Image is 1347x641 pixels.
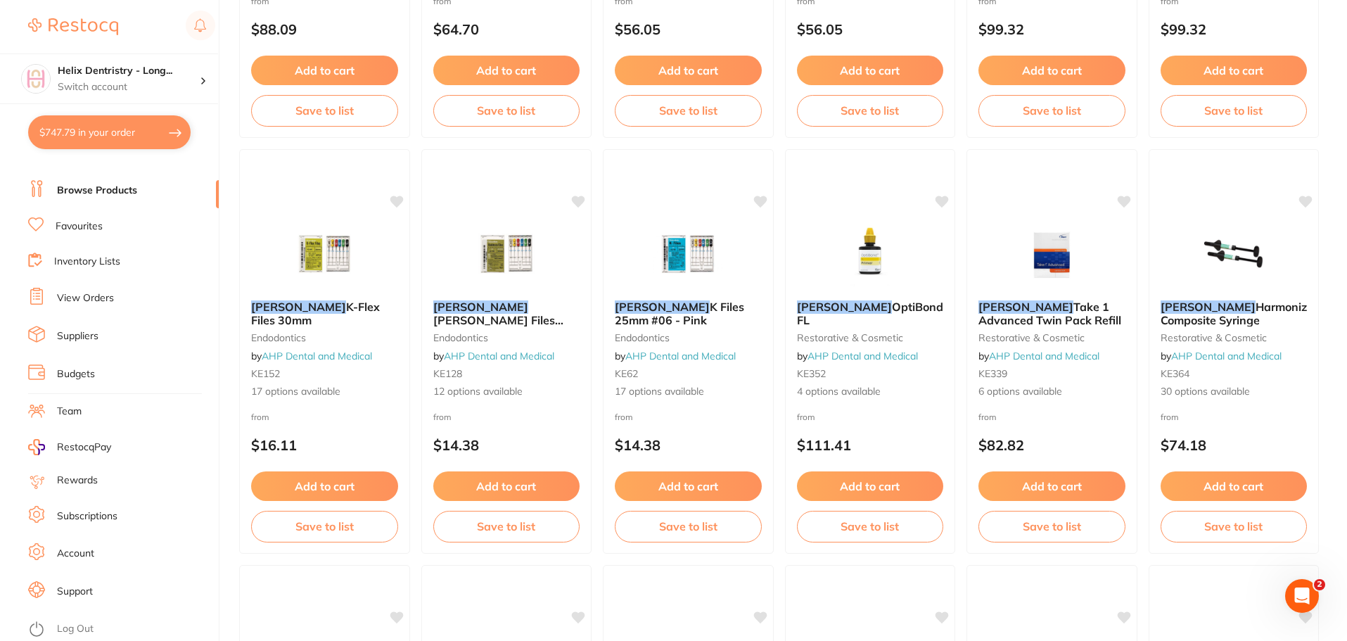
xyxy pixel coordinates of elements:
[28,439,45,455] img: RestocqPay
[615,350,736,362] span: by
[279,219,370,289] img: Kerr K-Flex Files 30mm
[28,115,191,149] button: $747.79 in your order
[251,367,280,380] span: KE152
[57,509,117,523] a: Subscriptions
[797,21,944,37] p: $56.05
[978,385,1125,399] span: 6 options available
[797,511,944,542] button: Save to list
[797,437,944,453] p: $111.41
[251,332,398,343] small: endodontics
[57,184,137,198] a: Browse Products
[433,350,554,362] span: by
[433,385,580,399] span: 12 options available
[978,367,1007,380] span: KE339
[57,291,114,305] a: View Orders
[1161,412,1179,422] span: from
[797,95,944,126] button: Save to list
[797,332,944,343] small: restorative & cosmetic
[57,474,98,488] a: Rewards
[433,471,580,501] button: Add to cart
[797,367,826,380] span: KE352
[797,56,944,85] button: Add to cart
[57,547,94,561] a: Account
[57,329,98,343] a: Suppliers
[28,18,118,35] img: Restocq Logo
[978,511,1125,542] button: Save to list
[989,350,1099,362] a: AHP Dental and Medical
[1161,437,1308,453] p: $74.18
[615,437,762,453] p: $14.38
[57,585,93,599] a: Support
[56,220,103,234] a: Favourites
[978,95,1125,126] button: Save to list
[433,367,462,380] span: KE128
[1161,367,1189,380] span: KE364
[58,64,200,78] h4: Helix Dentristry - Long Jetty
[1161,21,1308,37] p: $99.32
[797,300,943,326] span: OptiBond FL
[615,56,762,85] button: Add to cart
[57,622,94,636] a: Log Out
[433,56,580,85] button: Add to cart
[22,65,50,93] img: Helix Dentristry - Long Jetty
[444,350,554,362] a: AHP Dental and Medical
[251,300,398,326] b: Kerr K-Flex Files 30mm
[615,300,762,326] b: Kerr K Files 25mm #06 - Pink
[978,471,1125,501] button: Add to cart
[824,219,916,289] img: Kerr OptiBond FL
[1161,350,1282,362] span: by
[262,350,372,362] a: AHP Dental and Medical
[28,439,111,455] a: RestocqPay
[797,385,944,399] span: 4 options available
[615,21,762,37] p: $56.05
[1161,332,1308,343] small: restorative & cosmetic
[615,367,638,380] span: KE62
[433,332,580,343] small: endodontics
[461,219,552,289] img: Kerr Hedstrom Files 30mm
[1171,350,1282,362] a: AHP Dental and Medical
[57,367,95,381] a: Budgets
[433,313,563,340] span: [PERSON_NAME] Files 30mm
[797,412,815,422] span: from
[797,300,944,326] b: Kerr OptiBond FL
[54,255,120,269] a: Inventory Lists
[1285,579,1319,613] iframe: Intercom live chat
[251,95,398,126] button: Save to list
[615,332,762,343] small: endodontics
[251,437,398,453] p: $16.11
[57,405,82,419] a: Team
[433,412,452,422] span: from
[615,412,633,422] span: from
[28,11,118,43] a: Restocq Logo
[251,21,398,37] p: $88.09
[433,300,580,326] b: Kerr Hedstrom Files 30mm
[433,21,580,37] p: $64.70
[251,300,346,314] em: [PERSON_NAME]
[978,300,1121,326] span: Take 1 Advanced Twin Pack Refill
[251,300,380,326] span: K-Flex Files 30mm
[615,511,762,542] button: Save to list
[978,21,1125,37] p: $99.32
[433,437,580,453] p: $14.38
[433,300,528,314] em: [PERSON_NAME]
[978,332,1125,343] small: restorative & cosmetic
[433,95,580,126] button: Save to list
[57,440,111,455] span: RestocqPay
[251,56,398,85] button: Add to cart
[797,350,918,362] span: by
[615,385,762,399] span: 17 options available
[28,618,215,641] button: Log Out
[1161,300,1256,314] em: [PERSON_NAME]
[251,511,398,542] button: Save to list
[1161,300,1308,326] b: Kerr Harmonize Composite Syringe
[251,471,398,501] button: Add to cart
[1161,385,1308,399] span: 30 options available
[1161,56,1308,85] button: Add to cart
[1161,300,1313,326] span: Harmonize Composite Syringe
[251,412,269,422] span: from
[978,300,1073,314] em: [PERSON_NAME]
[1314,579,1325,590] span: 2
[251,385,398,399] span: 17 options available
[625,350,736,362] a: AHP Dental and Medical
[807,350,918,362] a: AHP Dental and Medical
